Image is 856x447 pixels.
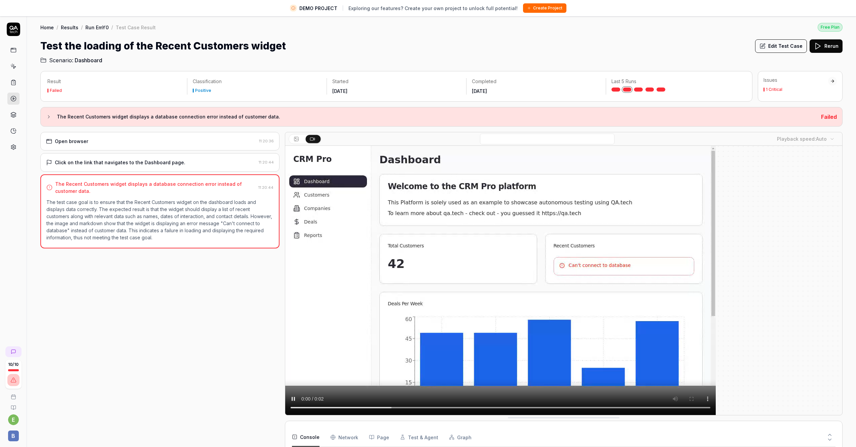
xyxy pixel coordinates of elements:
span: DEMO PROJECT [299,5,337,12]
span: Exploring our features? Create your own project to unlock full potential! [348,5,518,12]
div: Test Case Result [116,24,156,31]
time: [DATE] [472,88,487,94]
button: Create Project [523,3,566,13]
div: Positive [195,89,211,93]
button: e [8,414,19,425]
div: Failed [50,89,62,93]
div: Playback speed: [777,135,827,142]
a: Home [40,24,54,31]
a: Run EmY0 [85,24,109,31]
time: 11:20:44 [258,185,273,190]
h3: The Recent Customers widget displays a database connection error instead of customer data. [57,113,816,121]
div: Issues [764,77,828,83]
button: Page [369,428,389,447]
div: / [57,24,58,31]
div: / [81,24,83,31]
time: 11:20:36 [259,139,274,143]
div: Open browser [55,138,88,145]
button: Console [292,428,320,447]
span: Dashboard [75,56,102,64]
button: Test & Agent [400,428,438,447]
button: Free Plan [818,23,843,32]
h1: Test the loading of the Recent Customers widget [40,38,286,54]
span: 10 / 10 [8,363,18,367]
div: The Recent Customers widget displays a database connection error instead of customer data. [55,180,256,195]
div: 1 Critical [766,88,782,92]
span: Scenario: [48,56,73,64]
div: / [111,24,113,31]
button: The Recent Customers widget displays a database connection error instead of customer data. [46,113,816,121]
a: New conversation [5,346,22,357]
p: Classification [193,78,321,85]
p: The test case goal is to ensure that the Recent Customers widget on the dashboard loads and displ... [46,199,273,241]
div: Click on the link that navigates to the Dashboard page. [55,159,185,166]
button: Graph [449,428,472,447]
span: Failed [821,113,837,120]
p: Result [47,78,182,85]
p: Completed [472,78,600,85]
button: b [3,425,24,443]
span: b [8,431,19,441]
button: Edit Test Case [755,39,807,53]
a: Scenario:Dashboard [40,56,102,64]
a: Documentation [3,400,24,410]
time: 11:20:44 [259,160,274,165]
button: Network [330,428,358,447]
a: Book a call with us [3,389,24,400]
p: Last 5 Runs [611,78,740,85]
time: [DATE] [332,88,347,94]
a: Results [61,24,78,31]
p: Started [332,78,461,85]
